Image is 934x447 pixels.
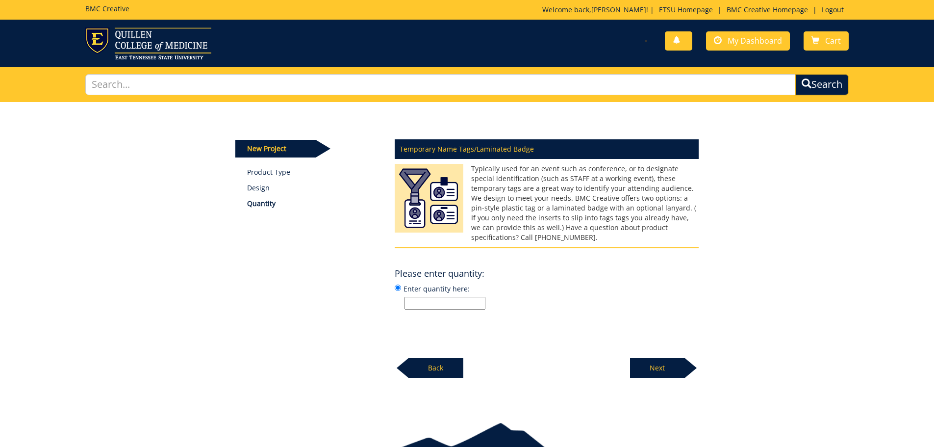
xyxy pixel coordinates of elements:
a: ETSU Homepage [654,5,718,14]
input: Search... [85,74,796,95]
span: Cart [825,35,841,46]
a: Cart [804,31,849,51]
a: Product Type [247,167,380,177]
p: Temporary Name Tags/Laminated Badge [395,139,699,159]
p: Welcome back, ! | | | [542,5,849,15]
p: Design [247,183,380,193]
button: Search [795,74,849,95]
p: Typically used for an event such as conference, or to designate special identification (such as S... [395,164,699,242]
a: Logout [817,5,849,14]
a: [PERSON_NAME] [591,5,646,14]
input: Enter quantity here: [395,285,401,291]
img: ETSU logo [85,27,211,59]
p: New Project [235,140,316,158]
a: My Dashboard [706,31,790,51]
input: Enter quantity here: [404,297,485,310]
h4: Please enter quantity: [395,269,484,279]
span: My Dashboard [728,35,782,46]
p: Next [630,358,685,378]
p: Back [408,358,463,378]
h5: BMC Creative [85,5,129,12]
a: BMC Creative Homepage [722,5,813,14]
label: Enter quantity here: [395,283,699,310]
p: Quantity [247,199,380,209]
